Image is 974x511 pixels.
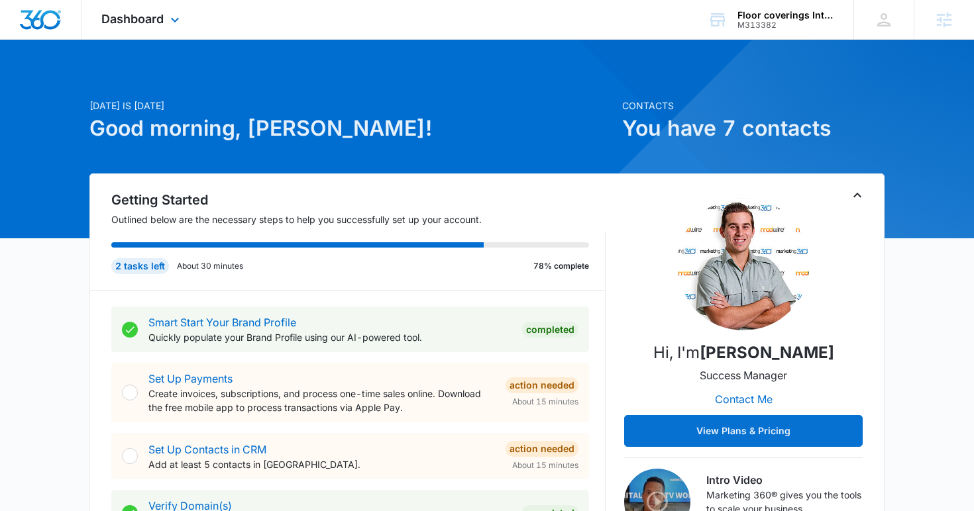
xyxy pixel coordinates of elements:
p: Add at least 5 contacts in [GEOGRAPHIC_DATA]. [148,457,495,471]
div: Completed [522,322,578,338]
img: Cody McCoy [677,198,810,330]
p: [DATE] is [DATE] [89,99,614,113]
h2: Getting Started [111,190,606,210]
div: account name [737,10,834,21]
div: 2 tasks left [111,258,169,274]
div: Action Needed [506,377,578,393]
p: Create invoices, subscriptions, and process one-time sales online. Download the free mobile app t... [148,387,495,414]
div: Action Needed [506,441,578,457]
h3: Intro Video [706,472,863,488]
p: About 30 minutes [177,260,243,272]
button: Contact Me [702,383,786,415]
p: Contacts [622,99,885,113]
span: About 15 minutes [512,396,578,408]
p: Hi, I'm [653,341,834,365]
a: Set Up Contacts in CRM [148,443,266,456]
span: About 15 minutes [512,459,578,471]
p: Quickly populate your Brand Profile using our AI-powered tool. [148,330,512,344]
h1: You have 7 contacts [622,113,885,144]
p: 78% complete [533,260,589,272]
strong: [PERSON_NAME] [700,343,834,362]
span: Dashboard [101,12,164,26]
button: Toggle Collapse [849,187,865,203]
h1: Good morning, [PERSON_NAME]! [89,113,614,144]
a: Smart Start Your Brand Profile [148,316,296,329]
button: View Plans & Pricing [624,415,863,447]
p: Outlined below are the necessary steps to help you successfully set up your account. [111,212,606,226]
a: Set Up Payments [148,372,233,385]
p: Success Manager [700,367,787,383]
div: account id [737,21,834,30]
